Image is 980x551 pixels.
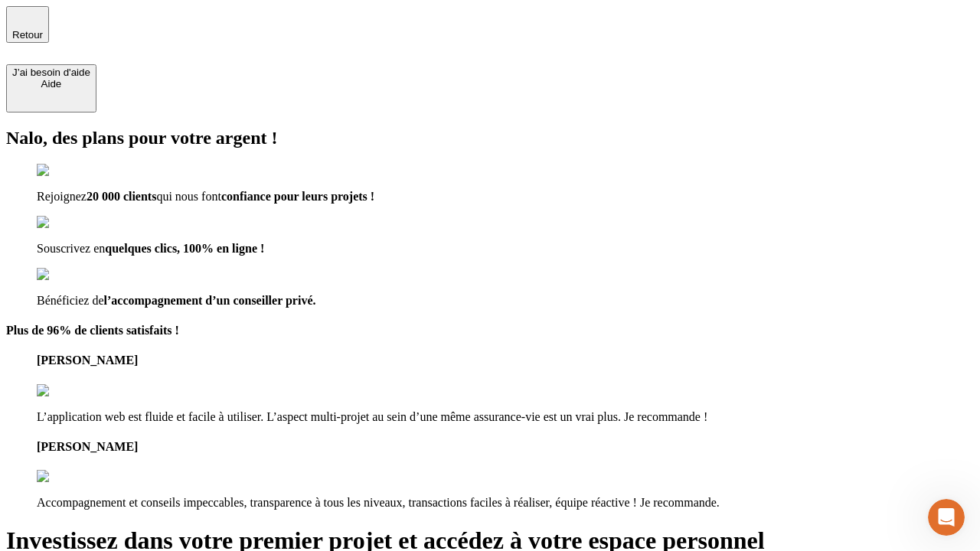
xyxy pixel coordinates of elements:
span: Bénéficiez de [37,294,316,307]
img: checkmark [37,268,103,282]
h4: [PERSON_NAME] [37,440,974,454]
img: reviews stars [37,470,113,484]
div: Aide [12,78,90,90]
span: Retour [12,29,43,41]
h4: [PERSON_NAME] [37,354,974,367]
strong: l’accompagnement d’un conseiller privé. [104,294,316,307]
h4: Plus de 96% de clients satisfaits ! [6,324,974,337]
strong: confiance pour leurs projets ! [221,190,374,203]
img: reviews stars [37,384,113,398]
button: Retour [6,6,49,43]
iframe: Intercom live chat [928,499,965,536]
img: checkmark [37,164,103,178]
img: checkmark [37,216,103,230]
div: J’ai besoin d'aide [12,67,90,78]
span: Souscrivez en [37,242,264,255]
strong: 20 000 clients [87,190,157,203]
span: Rejoignez qui nous font [37,190,374,203]
p: L’application web est fluide et facile à utiliser. L’aspect multi-projet au sein d’une même assur... [37,410,974,424]
p: Accompagnement et conseils impeccables, transparence à tous les niveaux, transactions faciles à r... [37,496,974,510]
button: J’ai besoin d'aideAide [6,64,96,112]
h2: Nalo, des plans pour votre argent ! [6,128,974,148]
strong: quelques clics, 100% en ligne ! [105,242,264,255]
